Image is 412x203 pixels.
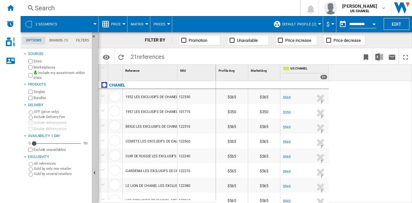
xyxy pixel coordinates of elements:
div: Sort None [217,65,248,75]
div: $350 [283,110,291,115]
button: Price decrease [323,35,365,45]
b: US CHANEL [350,9,370,13]
button: Prices [154,16,169,32]
button: Send this report by email [386,49,398,64]
div: $350 [248,104,280,119]
span: US CHANEL [290,66,327,72]
label: OFF (price only) [34,109,89,114]
div: $565 [216,119,248,134]
div: $565 [282,183,291,190]
div: $565 [216,89,248,104]
button: 2 segments [35,16,64,32]
input: Singles [28,90,33,94]
div: Click to filter on that brand [109,81,125,89]
div: $565 [282,124,291,131]
button: Promotion [179,35,220,45]
div: $565 [283,96,291,100]
div: Profile Avg Sort None [217,65,248,75]
img: alerts-logo.svg [6,20,14,28]
button: Unavailable [227,35,269,45]
button: $ [326,16,333,32]
md-tab-item: Filters [72,37,93,44]
div: $565 [216,134,248,148]
span: Reference [125,69,139,72]
div: Sort None [179,65,216,75]
div: 0 [27,141,32,146]
button: Download in Excel [373,49,386,64]
div: Price [102,16,124,32]
label: Exclude unavailables [33,147,89,152]
img: cosmetic-logo.svg [6,37,15,46]
span: Profile Avg [219,69,235,72]
button: Maximize [399,49,412,64]
div: 122310 [177,119,216,134]
button: Price increase [275,35,317,45]
div: SKU Sort None [179,65,216,75]
div: $565 [283,155,291,159]
div: $565 [282,139,291,145]
span: SKU [180,69,186,72]
div: Delivery Time : 7 days [321,188,323,195]
button: Reload [115,49,127,64]
div: $565 [283,125,291,129]
label: Singles [33,89,89,94]
div: 122560 [177,134,216,148]
span: Prices [154,22,165,26]
input: Bundles [28,96,33,100]
label: Sites [33,59,89,64]
label: Bundles [33,96,89,100]
div: Delivery Time : 7 days [321,129,323,135]
div: Products [28,82,89,87]
button: Options [100,51,113,63]
md-tab-item: Brands (1) [45,37,72,44]
div: US CHANEL 21 offers sold by US CHANEL [282,65,329,81]
span: references [137,53,164,60]
div: BEIGE LES EXCLUSIFS DE CHANEL EAU DE PARFUM 200 ML [126,119,220,134]
div: $565 [216,163,248,178]
div: LE LION DE CHANEL LES EXCLUSIFS DE CHANEL EAU DE PARFUM 200 ML [126,179,242,193]
div: Delivery Time : 7 days [321,99,323,106]
div: 122210 [177,163,216,178]
div: Exclusivity [28,154,89,160]
label: Include my assortment within stats [33,70,89,80]
span: Promotion [189,38,207,43]
div: $565 [283,140,291,144]
div: Sort None [109,65,122,75]
div: Market Avg Sort None [249,65,280,75]
div: 1957 LES EXCLUSIFS DE CHANEL BODY OIL 250 ML [126,105,207,119]
div: $350 [216,104,248,119]
div: $565 [248,119,280,134]
div: $565 [248,89,280,104]
div: Sources [28,51,89,57]
span: [PERSON_NAME] [342,3,377,9]
span: 2 segments [35,22,57,26]
div: 101715 [177,104,216,119]
input: Marketplaces [28,65,33,69]
img: mysite-bg-18x18.png [33,70,37,74]
div: 2 segments [24,16,95,32]
input: Include delivery price [28,121,33,125]
div: $565 [282,169,291,175]
span: Matrix [131,22,144,26]
img: profile.jpg [324,2,337,14]
div: $565 [216,148,248,163]
input: Sold by only one retailer [29,167,33,171]
div: Delivery Time : 7 days [321,144,323,150]
span: Price increase [285,38,311,43]
div: $350 [282,109,291,116]
div: Reference Sort None [124,65,177,75]
div: $565 [248,178,280,193]
div: FILTER BY [145,37,172,43]
div: $565 [216,178,248,193]
div: Delivery Time : 7 days [321,114,323,121]
md-slider: Availability [33,140,81,147]
label: Sold by several retailers [34,171,89,176]
input: Include Delivery Fee [29,115,33,120]
input: Display delivery price [28,148,33,152]
div: 21 offers sold by US CHANEL [320,75,327,79]
input: OFF (price only) [29,110,33,115]
span: Market Avg [251,69,267,72]
div: COMETE LES EXCLUSIFS DE EAU DE PARFUM 200 ML [126,134,210,149]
